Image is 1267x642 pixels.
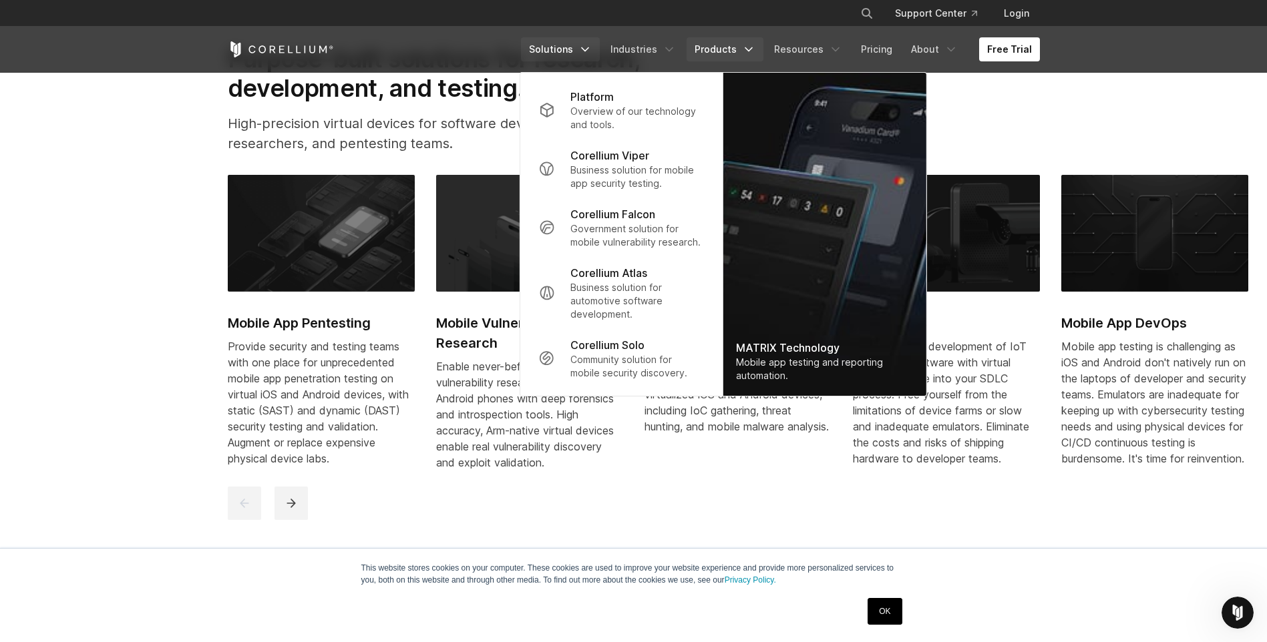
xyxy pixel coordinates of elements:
[766,37,850,61] a: Resources
[521,37,1040,61] div: Navigation Menu
[1061,338,1248,466] div: Mobile app testing is challenging as iOS and Android don't natively run on the laptops of develop...
[853,313,1040,333] h2: IoT DevOps
[993,1,1040,25] a: Login
[1061,175,1248,291] img: Mobile App DevOps
[228,175,415,482] a: Mobile App Pentesting Mobile App Pentesting Provide security and testing teams with one place for...
[723,73,926,396] a: MATRIX Technology Mobile app testing and reporting automation.
[855,1,879,25] button: Search
[570,222,703,249] p: Government solution for mobile vulnerability research.
[436,175,623,291] img: Mobile Vulnerability Research
[602,37,684,61] a: Industries
[736,340,912,356] div: MATRIX Technology
[228,41,334,57] a: Corellium Home
[570,353,703,380] p: Community solution for mobile security discovery.
[521,37,600,61] a: Solutions
[228,113,683,153] p: High-precision virtual devices for software developers, security researchers, and pentesting teams.
[228,313,415,333] h2: Mobile App Pentesting
[725,575,776,585] a: Privacy Policy.
[436,358,623,470] div: Enable never-before-possible security vulnerability research for iOS and Android phones with deep...
[884,1,988,25] a: Support Center
[570,337,645,353] p: Corellium Solo
[853,175,1040,482] a: IoT DevOps IoT DevOps Modernize the development of IoT embedded software with virtual devices tha...
[736,356,912,382] div: Mobile app testing and reporting automation.
[361,562,906,586] p: This website stores cookies on your computer. These cookies are used to improve your website expe...
[903,37,966,61] a: About
[570,164,703,190] p: Business solution for mobile app security testing.
[228,175,415,291] img: Mobile App Pentesting
[853,37,900,61] a: Pricing
[570,281,703,321] p: Business solution for automotive software development.
[528,81,714,139] a: Platform Overview of our technology and tools.
[228,338,415,466] div: Provide security and testing teams with one place for unprecedented mobile app penetration testin...
[528,257,714,329] a: Corellium Atlas Business solution for automotive software development.
[436,175,623,486] a: Mobile Vulnerability Research Mobile Vulnerability Research Enable never-before-possible security...
[570,147,649,164] p: Corellium Viper
[436,313,623,353] h2: Mobile Vulnerability Research
[1061,313,1248,333] h2: Mobile App DevOps
[853,175,1040,291] img: IoT DevOps
[687,37,763,61] a: Products
[979,37,1040,61] a: Free Trial
[853,338,1040,466] div: Modernize the development of IoT embedded software with virtual devices that tie into your SDLC p...
[570,206,655,222] p: Corellium Falcon
[275,487,308,520] button: next
[868,598,902,625] a: OK
[570,89,614,105] p: Platform
[528,139,714,198] a: Corellium Viper Business solution for mobile app security testing.
[528,329,714,388] a: Corellium Solo Community solution for mobile security discovery.
[1222,597,1254,629] iframe: Intercom live chat
[528,198,714,257] a: Corellium Falcon Government solution for mobile vulnerability research.
[570,265,647,281] p: Corellium Atlas
[844,1,1040,25] div: Navigation Menu
[228,487,261,520] button: previous
[228,44,683,103] h2: Purpose-built solutions for research, development, and testing.
[723,73,926,396] img: Matrix_WebNav_1x
[570,105,703,131] p: Overview of our technology and tools.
